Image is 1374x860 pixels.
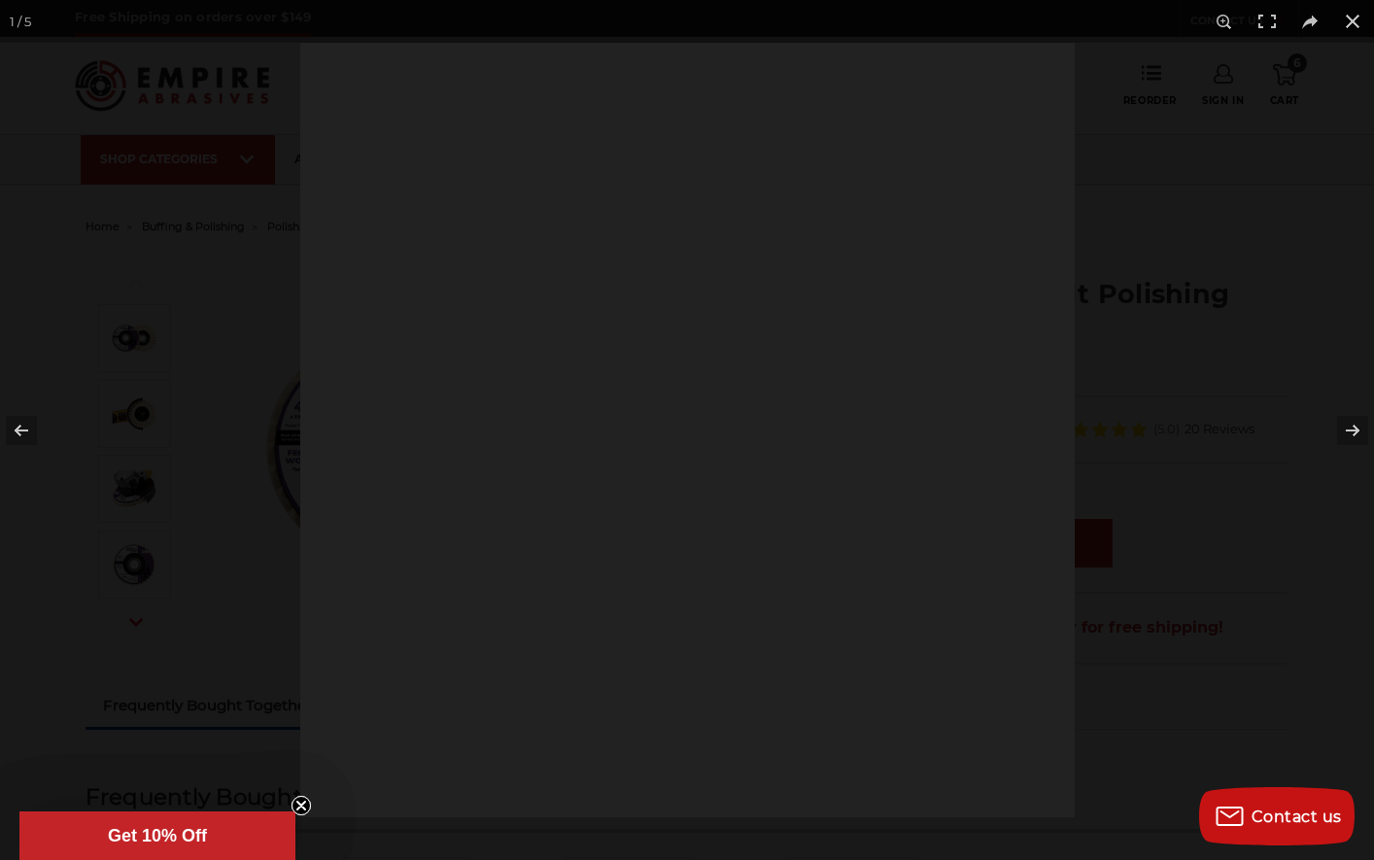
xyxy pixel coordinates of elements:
button: Close teaser [292,796,311,815]
button: Next (arrow right) [1306,382,1374,479]
div: Get 10% OffClose teaser [19,811,295,860]
span: Contact us [1252,808,1342,826]
span: Get 10% Off [108,826,207,845]
button: Contact us [1199,787,1355,845]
